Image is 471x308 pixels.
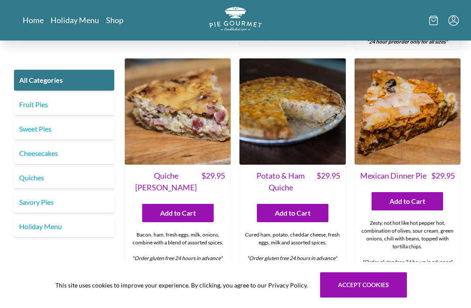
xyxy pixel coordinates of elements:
[355,216,460,270] div: Zesty, not hot like hot pepper hot, combination of olives, sour cream, green onions, chili with b...
[14,94,114,115] a: Fruit Pies
[355,58,461,164] img: Mexican Dinner Pie
[431,170,455,182] span: $ 29.95
[320,272,407,298] button: Accept cookies
[125,58,231,164] img: Quiche Lorraine
[14,70,114,91] a: All Categories
[448,15,459,26] button: Menu
[317,170,340,193] span: $ 29.95
[209,7,262,31] img: logo
[23,15,44,25] a: Home
[14,118,114,139] a: Sweet Pies
[201,170,225,193] span: $ 29.95
[245,170,316,193] span: Potato & Ham Quiche
[367,38,448,45] strong: *24 hour preorder only for all sizes*
[362,259,452,265] em: *Order gluten free 24 hours in advance*
[239,58,345,164] img: Potato & Ham Quiche
[55,281,308,290] span: This site uses cookies to improve your experience. By clicking, you agree to our Privacy Policy.
[209,7,262,34] a: Logo
[142,204,214,222] button: Add to Cart
[14,167,114,188] a: Quiches
[275,208,311,218] span: Add to Cart
[132,255,222,261] em: *Order gluten free 24 hours in advance*
[360,170,427,182] span: Mexican Dinner Pie
[160,208,196,218] span: Add to Cart
[14,216,114,237] a: Holiday Menu
[247,255,337,261] em: *Order gluten free 24 hours in advance*
[257,204,328,222] button: Add to Cart
[130,170,201,193] span: Quiche [PERSON_NAME]
[14,192,114,213] a: Savory Pies
[14,143,114,164] a: Cheesecakes
[51,15,99,25] a: Holiday Menu
[125,227,230,266] div: Bacon, ham, fresh eggs, milk, onions, combine with a blend of assorted spices.
[106,15,123,25] a: Shop
[389,196,425,206] span: Add to Cart
[372,192,443,210] button: Add to Cart
[240,227,345,266] div: Cured ham, potato, cheddar cheese, fresh eggs, milk and assorted spices.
